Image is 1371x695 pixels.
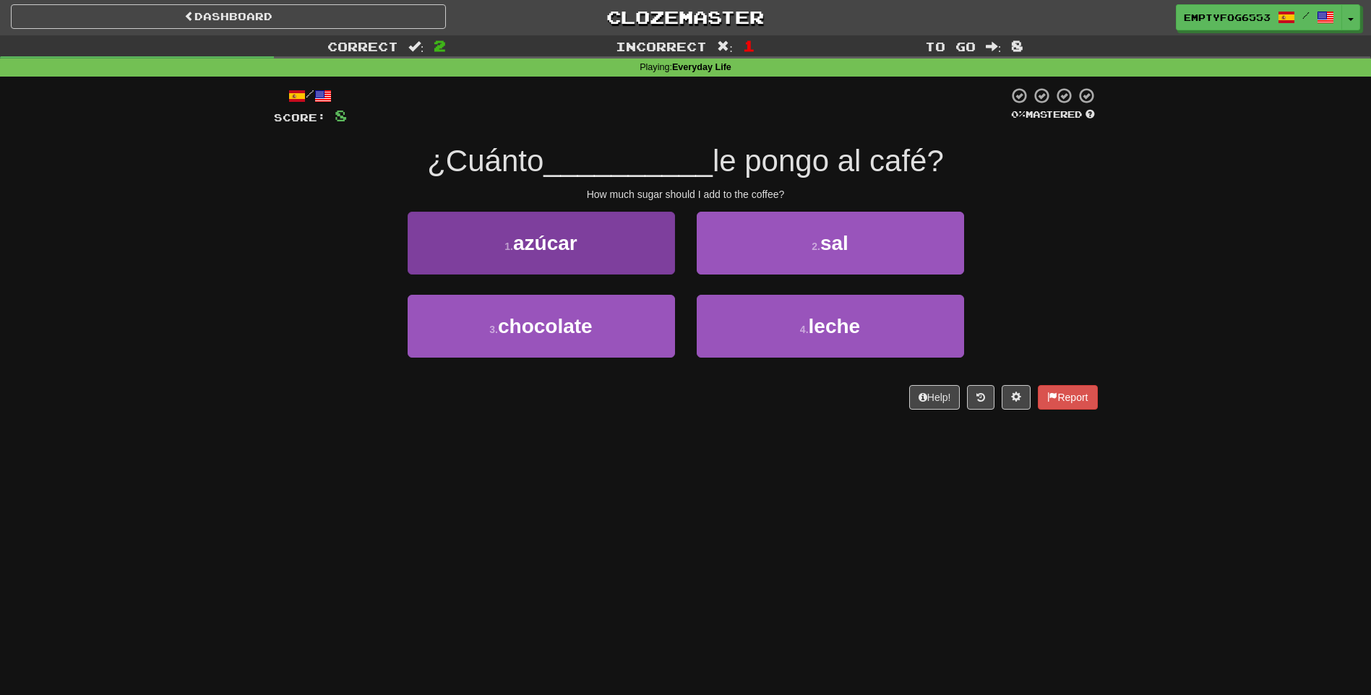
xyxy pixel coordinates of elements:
small: 2 . [812,241,820,252]
small: 4 . [800,324,809,335]
strong: Everyday Life [672,62,731,72]
button: 1.azúcar [408,212,675,275]
span: Correct [327,39,398,53]
span: / [1302,10,1310,20]
span: 8 [1011,37,1023,54]
div: Mastered [1008,108,1098,121]
span: 1 [743,37,755,54]
span: leche [809,315,861,337]
span: Score: [274,111,326,124]
span: : [986,40,1002,53]
small: 1 . [504,241,513,252]
span: __________ [543,144,713,178]
span: EmptyFog6553 [1184,11,1271,24]
button: 2.sal [697,212,964,275]
button: Report [1038,385,1097,410]
span: 2 [434,37,446,54]
span: le pongo al café? [713,144,944,178]
span: Incorrect [616,39,707,53]
a: EmptyFog6553 / [1176,4,1342,30]
span: 8 [335,106,347,124]
button: Help! [909,385,960,410]
span: 0 % [1011,108,1026,120]
div: / [274,87,347,105]
small: 3 . [489,324,498,335]
a: Dashboard [11,4,446,29]
span: azúcar [513,232,577,254]
button: 4.leche [697,295,964,358]
span: To go [925,39,976,53]
span: : [717,40,733,53]
a: Clozemaster [468,4,903,30]
button: Round history (alt+y) [967,385,994,410]
span: sal [820,232,848,254]
span: chocolate [498,315,593,337]
span: ¿Cuánto [427,144,543,178]
button: 3.chocolate [408,295,675,358]
div: How much sugar should I add to the coffee? [274,187,1098,202]
span: : [408,40,424,53]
